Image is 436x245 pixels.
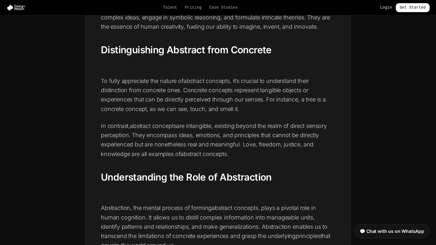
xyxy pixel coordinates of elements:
strong: Distinguishing Abstract from Concrete [101,44,272,56]
a: Get Started [396,3,430,12]
a: abstract concepts [184,78,230,84]
p: In contrast, are intangible, existing beyond the realm of direct sensory perception. They encompa... [101,121,335,159]
a: abstract concepts [180,151,227,157]
a: Login [380,5,392,10]
strong: Understanding the Role of Abstraction [101,171,272,183]
a: Case Studies [209,5,237,10]
a: abstract concepts [130,122,176,129]
a: Talent [163,5,177,10]
a: abstract concepts [212,204,258,211]
p: To fully appreciate the nature of , it’s crucial to understand their distinction from concrete on... [101,76,335,114]
p: are the building blocks of higher-order thinking, enabling us to grasp complex ideas, engage in s... [101,4,335,32]
a: 💬 Chat with us on WhatsApp [354,224,430,239]
img: Design Match [6,4,28,11]
a: Pricing [185,5,201,10]
a: principles [296,233,320,239]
